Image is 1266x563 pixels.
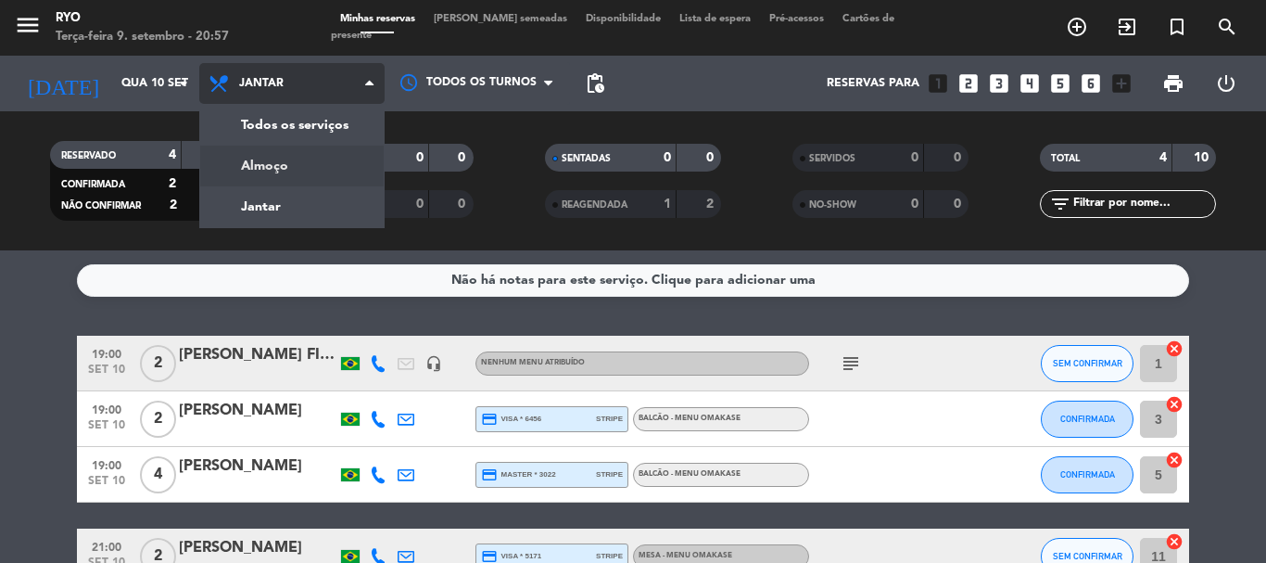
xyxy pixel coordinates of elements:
strong: 0 [706,151,717,164]
span: CONFIRMADA [1060,414,1115,424]
span: 2 [140,345,176,382]
div: Não há notas para este serviço. Clique para adicionar uma [451,270,816,291]
span: BALCÃO - Menu Omakase [639,415,741,422]
i: add_box [1109,71,1133,96]
i: exit_to_app [1116,16,1138,38]
div: [PERSON_NAME] [179,399,336,423]
a: Almoço [200,146,384,186]
i: cancel [1165,451,1184,469]
span: set 10 [83,475,130,496]
span: set 10 [83,364,130,385]
i: looks_6 [1079,71,1103,96]
i: add_circle_outline [1066,16,1088,38]
span: TOTAL [1051,154,1080,163]
span: master * 3022 [481,467,556,483]
span: NO-SHOW [809,200,856,210]
i: credit_card [481,467,498,483]
span: [PERSON_NAME] semeadas [424,14,576,24]
div: LOG OUT [1199,56,1252,111]
i: arrow_drop_down [172,72,195,95]
span: SENTADAS [562,154,611,163]
i: turned_in_not [1166,16,1188,38]
div: [PERSON_NAME] [179,454,336,479]
strong: 0 [416,198,424,211]
span: 19:00 [83,342,130,364]
span: Reservas para [827,77,919,90]
span: CONFIRMADA [1060,469,1115,480]
span: pending_actions [584,72,606,95]
strong: 0 [954,198,965,211]
span: RESERVADO [61,151,116,160]
strong: 0 [664,151,671,164]
span: SERVIDOS [809,154,855,163]
i: [DATE] [14,63,112,104]
span: 4 [140,456,176,493]
span: Nenhum menu atribuído [481,359,585,366]
strong: 0 [911,151,918,164]
strong: 1 [664,198,671,211]
span: Minhas reservas [331,14,424,24]
i: cancel [1165,532,1184,551]
i: search [1216,16,1238,38]
span: stripe [596,468,623,480]
span: Lista de espera [670,14,760,24]
i: looks_two [956,71,981,96]
span: print [1162,72,1184,95]
strong: 10 [1194,151,1212,164]
i: cancel [1165,339,1184,358]
button: CONFIRMADA [1041,456,1133,493]
strong: 0 [458,198,469,211]
span: REAGENDADA [562,200,627,210]
span: Cartões de presente [331,14,894,41]
span: SEM CONFIRMAR [1053,358,1122,368]
button: SEM CONFIRMAR [1041,345,1133,382]
button: CONFIRMADA [1041,401,1133,438]
a: Jantar [200,186,384,227]
span: Jantar [239,77,284,90]
a: Todos os serviços [200,105,384,146]
strong: 4 [1159,151,1167,164]
div: [PERSON_NAME] FILHO ACESSORIA [179,343,336,367]
i: power_settings_new [1215,72,1237,95]
strong: 4 [169,148,176,161]
span: BALCÃO - Menu Omakase [639,470,741,478]
i: headset_mic [425,355,442,372]
div: Terça-feira 9. setembro - 20:57 [56,28,229,46]
input: Filtrar por nome... [1071,194,1215,214]
span: NÃO CONFIRMAR [61,201,141,211]
span: 19:00 [83,454,130,475]
strong: 0 [416,151,424,164]
i: cancel [1165,395,1184,414]
button: menu [14,11,42,45]
i: credit_card [481,411,498,428]
span: MESA - Menu Omakase [639,552,732,559]
span: visa * 6456 [481,411,541,428]
span: Disponibilidade [576,14,670,24]
strong: 2 [170,198,177,211]
i: looks_4 [1018,71,1042,96]
span: SEM CONFIRMAR [1053,551,1122,561]
span: stripe [596,413,623,425]
i: looks_5 [1048,71,1072,96]
i: filter_list [1049,193,1071,215]
span: 2 [140,401,176,438]
span: 21:00 [83,535,130,557]
strong: 2 [706,198,717,211]
strong: 0 [954,151,965,164]
i: looks_one [926,71,950,96]
div: Ryo [56,9,229,28]
strong: 0 [911,198,918,211]
span: 19:00 [83,398,130,419]
strong: 2 [169,177,176,190]
span: Pré-acessos [760,14,833,24]
span: set 10 [83,419,130,441]
i: subject [840,352,862,375]
i: menu [14,11,42,39]
span: CONFIRMADA [61,180,125,189]
strong: 0 [458,151,469,164]
i: looks_3 [987,71,1011,96]
span: stripe [596,550,623,562]
div: [PERSON_NAME] [179,536,336,560]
